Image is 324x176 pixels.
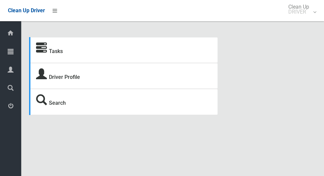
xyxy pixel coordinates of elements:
[288,9,309,14] small: DRIVER
[8,7,45,14] span: Clean Up Driver
[49,100,66,106] a: Search
[49,48,63,54] a: Tasks
[285,4,316,14] span: Clean Up
[8,6,45,16] a: Clean Up Driver
[49,74,80,80] a: Driver Profile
